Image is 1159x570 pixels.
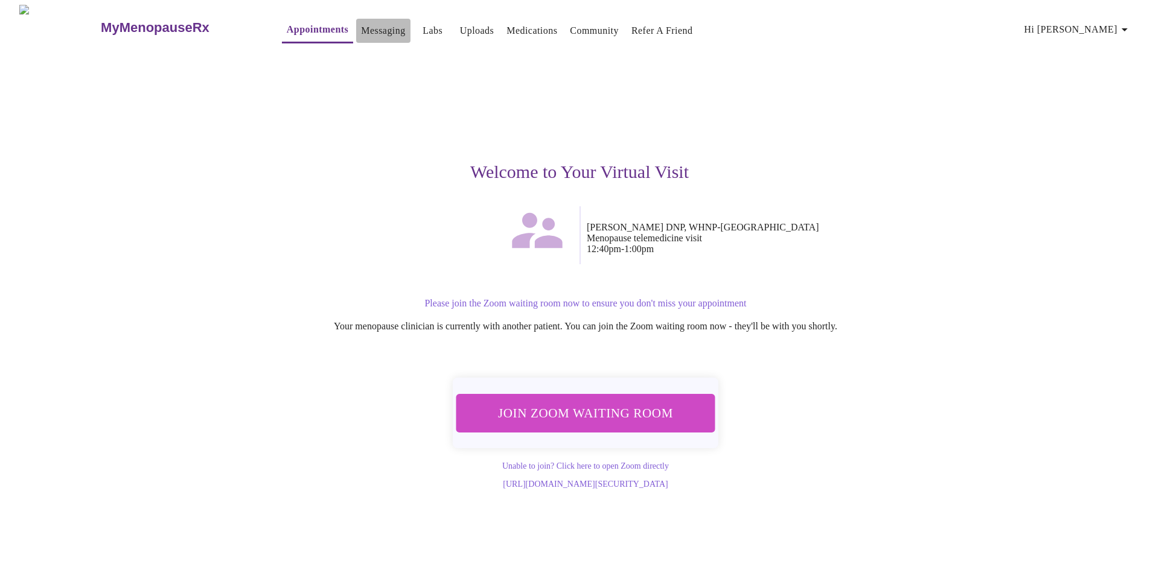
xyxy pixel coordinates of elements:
a: Medications [506,22,557,39]
span: Hi [PERSON_NAME] [1024,21,1132,38]
button: Messaging [356,19,410,43]
button: Hi [PERSON_NAME] [1020,17,1137,42]
p: [PERSON_NAME] DNP, WHNP-[GEOGRAPHIC_DATA] Menopause telemedicine visit 12:40pm - 1:00pm [587,222,951,255]
h3: Welcome to Your Virtual Visit [208,162,951,182]
a: [URL][DOMAIN_NAME][SECURITY_DATA] [503,480,668,489]
button: Refer a Friend [627,19,698,43]
a: Unable to join? Click here to open Zoom directly [502,461,669,470]
a: Messaging [361,22,405,39]
button: Uploads [455,19,499,43]
a: Appointments [287,21,348,38]
p: Your menopause clinician is currently with another patient. You can join the Zoom waiting room no... [220,321,951,332]
button: Labs [413,19,452,43]
button: Join Zoom Waiting Room [456,394,715,432]
img: MyMenopauseRx Logo [19,5,100,50]
button: Community [565,19,624,43]
span: Join Zoom Waiting Room [472,402,699,424]
a: Uploads [460,22,494,39]
a: Refer a Friend [631,22,693,39]
a: Labs [423,22,442,39]
button: Appointments [282,17,353,43]
a: MyMenopauseRx [100,7,258,49]
a: Community [570,22,619,39]
button: Medications [502,19,562,43]
h3: MyMenopauseRx [101,20,209,36]
p: Please join the Zoom waiting room now to ensure you don't miss your appointment [220,298,951,309]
